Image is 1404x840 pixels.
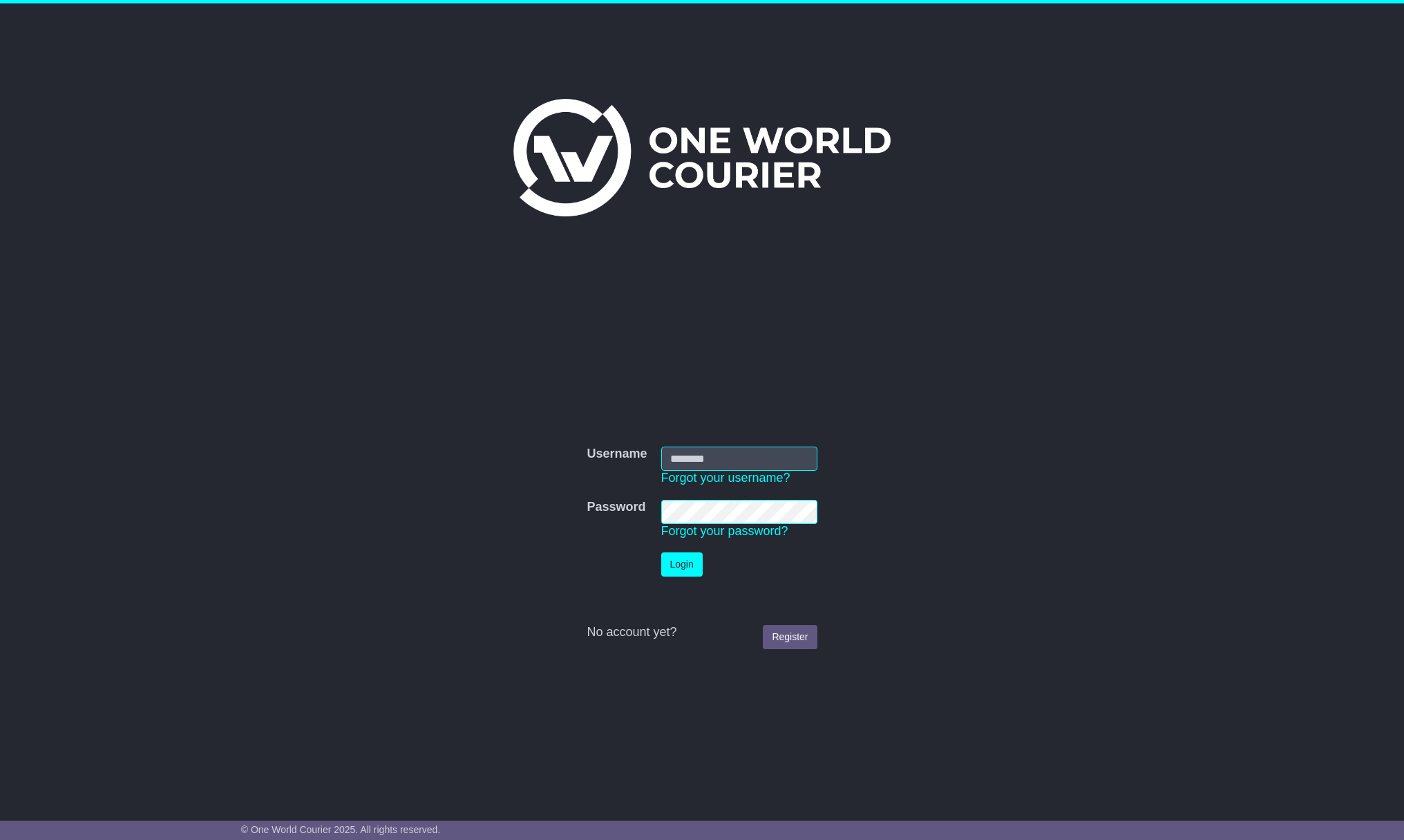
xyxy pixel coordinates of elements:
[241,824,441,835] span: © One World Courier 2025. All rights reserved.
[661,471,790,485] a: Forgot your username?
[661,524,788,538] a: Forgot your password?
[661,552,703,577] button: Login
[587,500,645,515] label: Password
[763,625,817,649] a: Register
[513,99,891,216] img: One World
[587,447,647,462] label: Username
[587,625,817,640] div: No account yet?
